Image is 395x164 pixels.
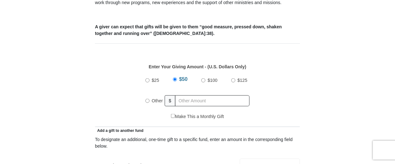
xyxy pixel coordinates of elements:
span: $ [165,95,175,106]
span: $125 [238,78,247,83]
span: Other [152,98,163,103]
div: To designate an additional, one-time gift to a specific fund, enter an amount in the correspondin... [95,136,300,150]
b: A giver can expect that gifts will be given to them “good measure, pressed down, shaken together ... [95,24,282,36]
input: Make This a Monthly Gift [171,114,175,118]
span: $50 [179,76,188,82]
span: $100 [208,78,217,83]
strong: Enter Your Giving Amount - (U.S. Dollars Only) [149,64,246,69]
span: $25 [152,78,159,83]
span: Add a gift to another fund [95,128,144,133]
label: Make This a Monthly Gift [171,113,224,120]
input: Other Amount [175,95,250,106]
